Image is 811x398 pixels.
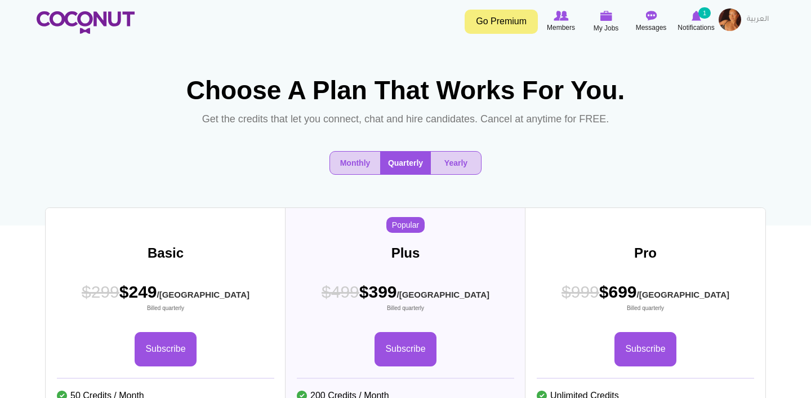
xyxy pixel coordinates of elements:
a: Go Premium [465,10,538,34]
p: Get the credits that let you connect, chat and hire candidates. Cancel at anytime for FREE. [198,110,613,129]
span: $399 [322,280,489,312]
a: Browse Members Members [538,8,583,34]
button: Monthly [330,152,380,174]
img: Notifications [692,11,701,21]
img: Home [37,11,135,34]
sub: /[GEOGRAPHIC_DATA] [157,290,249,299]
span: Members [547,22,575,33]
small: Billed quarterly [562,304,729,312]
h1: Choose A Plan That Works For You. [180,76,631,105]
sub: /[GEOGRAPHIC_DATA] [397,290,489,299]
a: Subscribe [135,332,196,366]
h3: Pro [525,246,765,260]
img: Browse Members [554,11,568,21]
small: Billed quarterly [322,304,489,312]
span: Popular [386,217,425,233]
span: Notifications [678,22,714,33]
a: Subscribe [614,332,676,366]
span: $249 [82,280,249,312]
a: Subscribe [375,332,436,366]
span: $299 [82,282,119,301]
img: Messages [645,11,657,21]
a: Messages Messages [629,8,674,34]
small: 1 [698,7,711,19]
span: Messages [636,22,667,33]
span: $999 [562,282,599,301]
a: My Jobs My Jobs [583,8,629,35]
sub: /[GEOGRAPHIC_DATA] [637,290,729,299]
img: My Jobs [600,11,612,21]
h3: Plus [286,246,525,260]
a: العربية [741,8,774,31]
span: $699 [562,280,729,312]
h3: Basic [46,246,286,260]
span: My Jobs [594,23,619,34]
small: Billed quarterly [82,304,249,312]
span: $499 [322,282,359,301]
button: Yearly [431,152,481,174]
button: Quarterly [380,152,431,174]
a: Notifications Notifications 1 [674,8,719,34]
